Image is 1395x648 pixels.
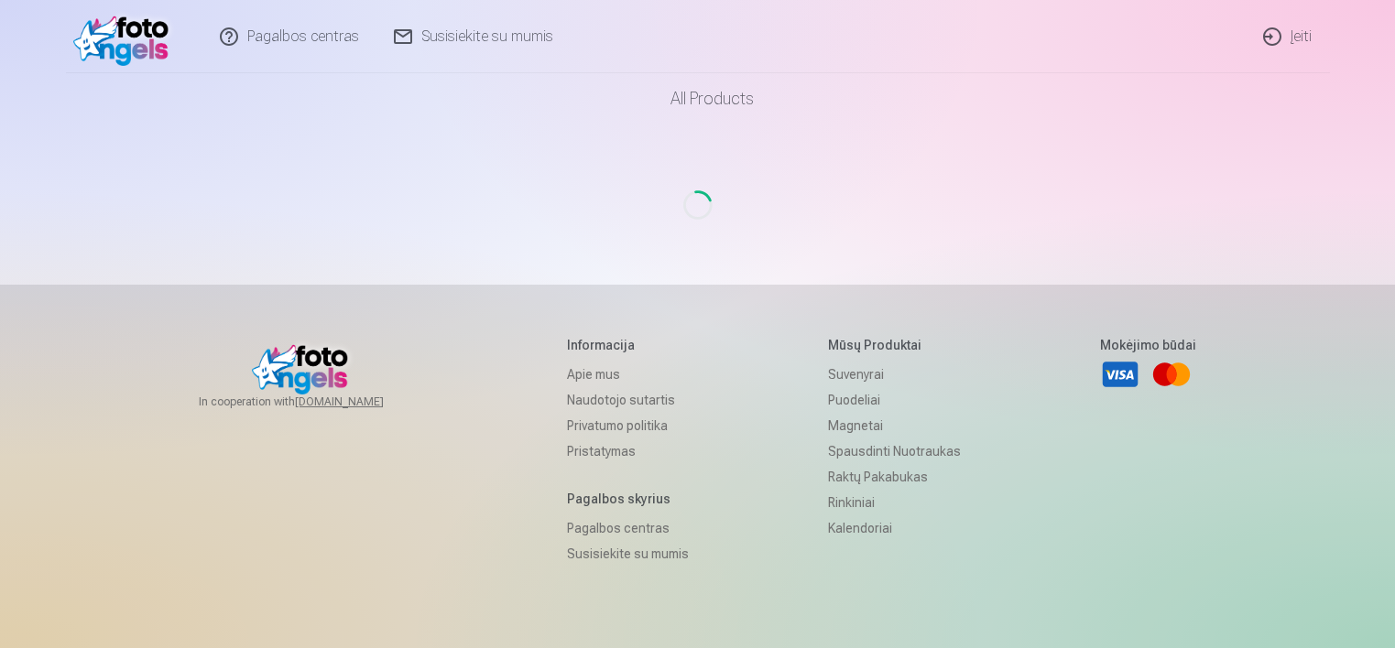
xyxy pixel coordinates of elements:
[567,387,689,413] a: Naudotojo sutartis
[567,438,689,464] a: Pristatymas
[567,413,689,438] a: Privatumo politika
[828,515,961,541] a: Kalendoriai
[828,413,961,438] a: Magnetai
[567,336,689,354] h5: Informacija
[1151,354,1192,394] a: Mastercard
[619,73,776,124] a: All products
[828,362,961,387] a: Suvenyrai
[828,490,961,515] a: Rinkiniai
[199,394,428,409] span: In cooperation with
[295,394,428,409] a: [DOMAIN_NAME]
[567,362,689,387] a: Apie mus
[567,490,689,508] h5: Pagalbos skyrius
[73,7,179,66] img: /fa2
[1100,354,1140,394] a: Visa
[828,387,961,413] a: Puodeliai
[1100,336,1196,354] h5: Mokėjimo būdai
[567,515,689,541] a: Pagalbos centras
[828,438,961,464] a: Spausdinti nuotraukas
[828,336,961,354] h5: Mūsų produktai
[828,464,961,490] a: Raktų pakabukas
[567,541,689,567] a: Susisiekite su mumis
